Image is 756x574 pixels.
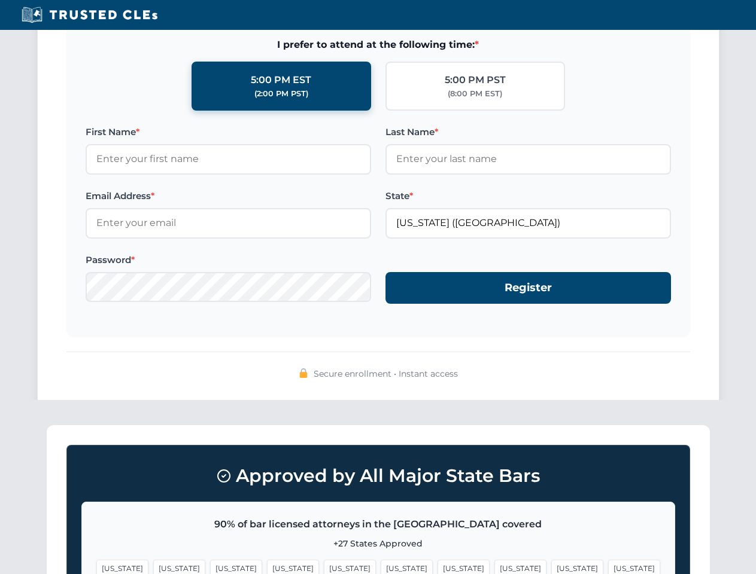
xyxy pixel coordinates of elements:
[251,72,311,88] div: 5:00 PM EST
[385,272,671,304] button: Register
[18,6,161,24] img: Trusted CLEs
[314,367,458,380] span: Secure enrollment • Instant access
[86,253,371,267] label: Password
[96,537,660,550] p: +27 States Approved
[96,517,660,532] p: 90% of bar licensed attorneys in the [GEOGRAPHIC_DATA] covered
[86,189,371,203] label: Email Address
[448,88,502,100] div: (8:00 PM EST)
[81,460,675,492] h3: Approved by All Major State Bars
[385,189,671,203] label: State
[385,125,671,139] label: Last Name
[299,368,308,378] img: 🔒
[86,208,371,238] input: Enter your email
[86,144,371,174] input: Enter your first name
[254,88,308,100] div: (2:00 PM PST)
[445,72,506,88] div: 5:00 PM PST
[385,144,671,174] input: Enter your last name
[86,125,371,139] label: First Name
[385,208,671,238] input: Florida (FL)
[86,37,671,53] span: I prefer to attend at the following time:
